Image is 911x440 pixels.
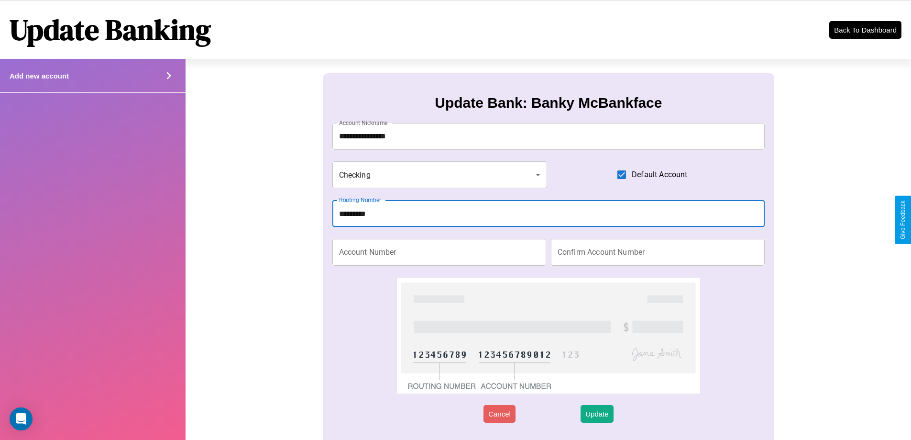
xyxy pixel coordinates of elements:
img: check [397,278,700,394]
h3: Update Bank: Banky McBankface [435,95,662,111]
label: Account Nickname [339,119,388,127]
div: Checking [332,161,548,188]
button: Update [581,405,613,423]
button: Back To Dashboard [829,21,901,39]
div: Give Feedback [900,201,906,239]
div: Open Intercom Messenger [10,407,33,430]
label: Routing Number [339,196,381,204]
h4: Add new account [10,72,69,80]
h1: Update Banking [10,10,211,49]
button: Cancel [483,405,516,423]
span: Default Account [632,169,687,181]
